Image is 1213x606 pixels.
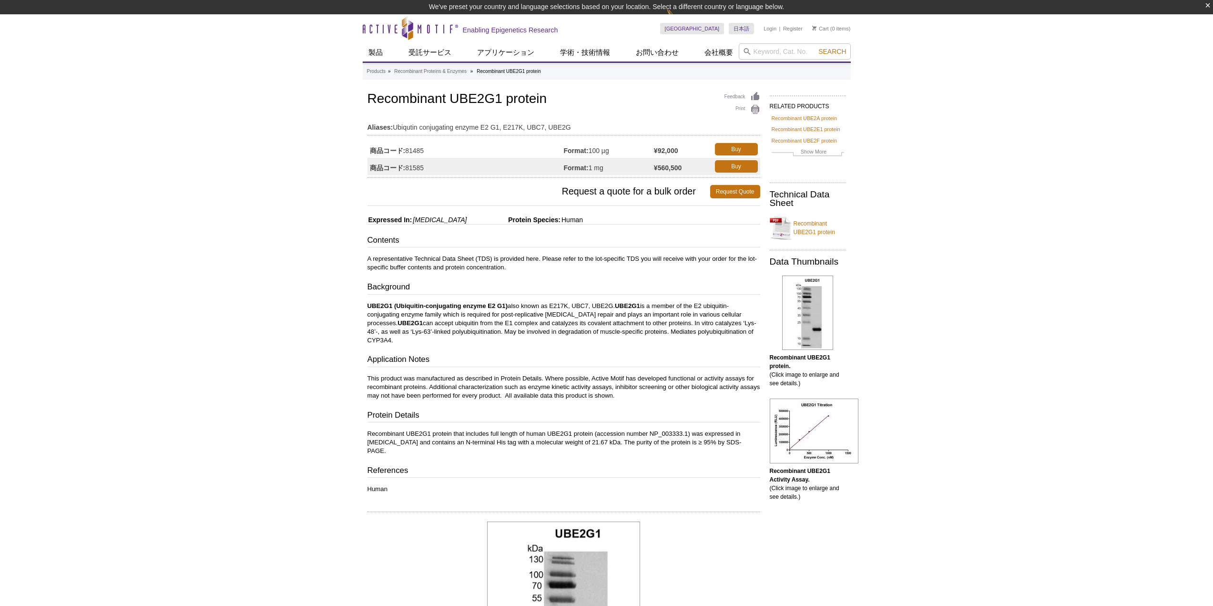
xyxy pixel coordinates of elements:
[367,281,760,295] h3: Background
[770,399,858,463] img: Recombinant UBE2G1 Activity Assay
[724,104,760,115] a: Print
[403,43,457,62] a: 受託サービス
[564,158,654,175] td: 1 mg
[471,43,540,62] a: アプリケーション
[367,117,760,133] td: Ubiqutin conjugating enzyme E2 G1, E217K, UBC7, UBE2G
[367,485,760,493] p: Human
[783,25,803,32] a: Register
[715,160,758,173] a: Buy
[470,69,473,74] li: »
[815,47,849,56] button: Search
[654,164,682,172] strong: ¥560,500
[699,43,739,62] a: 会社概要
[367,410,760,423] h3: Protein Details
[564,141,654,158] td: 100 µg
[812,26,816,31] img: Your Cart
[394,67,467,76] a: Recombinant Proteins & Enzymes
[367,430,760,455] p: Recombinant UBE2G1 protein that includes full length of human UBE2G1 protein (accession number NP...
[739,43,851,60] input: Keyword, Cat. No.
[770,353,846,388] p: (Click image to enlarge and see details.)
[370,146,406,155] strong: 商品コード:
[782,276,833,350] img: Recombinant UBE2G1 protein
[367,235,760,248] h3: Contents
[770,95,846,113] h2: RELATED PRODUCTS
[370,164,406,172] strong: 商品コード:
[367,216,412,224] span: Expressed In:
[710,185,760,198] a: Request Quote
[770,467,846,501] p: (Click image to enlarge and see details.)
[770,190,846,207] h2: Technical Data Sheet
[469,216,561,224] span: Protein Species:
[724,92,760,102] a: Feedback
[564,146,589,155] strong: Format:
[770,354,830,370] b: Recombinant UBE2G1 protein.
[654,146,678,155] strong: ¥92,000
[367,354,760,367] h3: Application Notes
[770,468,830,483] b: Recombinant UBE2G1 Activity Assay.
[770,257,846,266] h2: Data Thumbnails
[367,67,386,76] a: Products
[564,164,589,172] strong: Format:
[398,319,423,327] strong: UBE2G1
[660,23,724,34] a: [GEOGRAPHIC_DATA]
[772,136,837,145] a: Recombinant UBE2F protein
[729,23,754,34] a: 日本語
[367,141,564,158] td: 81485
[630,43,684,62] a: お問い合わせ
[367,92,760,108] h1: Recombinant UBE2G1 protein
[413,216,467,224] i: [MEDICAL_DATA]
[770,214,846,242] a: Recombinant UBE2G1 protein
[764,25,776,32] a: Login
[363,43,388,62] a: 製品
[367,255,760,272] p: A representative Technical Data Sheet (TDS) is provided here. Please refer to the lot-specific TD...
[772,114,837,123] a: Recombinant UBE2A protein
[772,147,844,158] a: Show More
[367,185,710,198] span: Request a quote for a bulk order
[715,143,758,155] a: Buy
[561,216,583,224] span: Human
[367,158,564,175] td: 81585
[666,7,692,30] img: Change Here
[779,23,781,34] li: |
[367,123,393,132] strong: Aliases:
[388,69,391,74] li: »
[554,43,616,62] a: 学術・技術情報
[477,69,541,74] li: Recombinant UBE2G1 protein
[812,25,829,32] a: Cart
[367,302,760,345] p: also known as E217K, UBC7, UBE2G. is a member of the E2 ubiquitin-conjugating enzyme family which...
[367,374,760,400] p: This product was manufactured as described in Protein Details. Where possible, Active Motif has d...
[812,23,851,34] li: (0 items)
[615,302,640,309] strong: UBE2G1
[463,26,558,34] h2: Enabling Epigenetics Research
[772,125,840,134] a: Recombinant UBE2E1 protein
[367,302,508,309] strong: UBE2G1 (Ubiquitin-conjugating enzyme E2 G1)
[818,48,846,55] span: Search
[367,465,760,478] h3: References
